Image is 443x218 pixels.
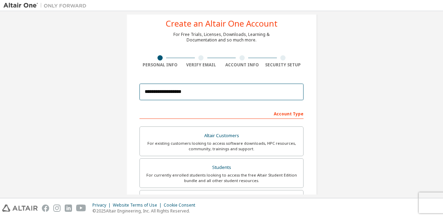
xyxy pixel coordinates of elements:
div: Faculty [144,195,299,204]
img: facebook.svg [42,205,49,212]
div: Personal Info [139,62,181,68]
div: Create an Altair One Account [166,19,278,28]
img: linkedin.svg [65,205,72,212]
div: Privacy [92,202,113,208]
img: instagram.svg [53,205,61,212]
div: For Free Trials, Licenses, Downloads, Learning & Documentation and so much more. [173,32,270,43]
div: Account Type [139,108,304,119]
div: Altair Customers [144,131,299,141]
div: Verify Email [181,62,222,68]
div: For currently enrolled students looking to access the free Altair Student Edition bundle and all ... [144,172,299,183]
img: Altair One [3,2,90,9]
div: Security Setup [263,62,304,68]
div: Students [144,163,299,172]
div: Cookie Consent [164,202,199,208]
img: altair_logo.svg [2,205,38,212]
p: © 2025 Altair Engineering, Inc. All Rights Reserved. [92,208,199,214]
img: youtube.svg [76,205,86,212]
div: Website Terms of Use [113,202,164,208]
div: For existing customers looking to access software downloads, HPC resources, community, trainings ... [144,141,299,152]
div: Account Info [221,62,263,68]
